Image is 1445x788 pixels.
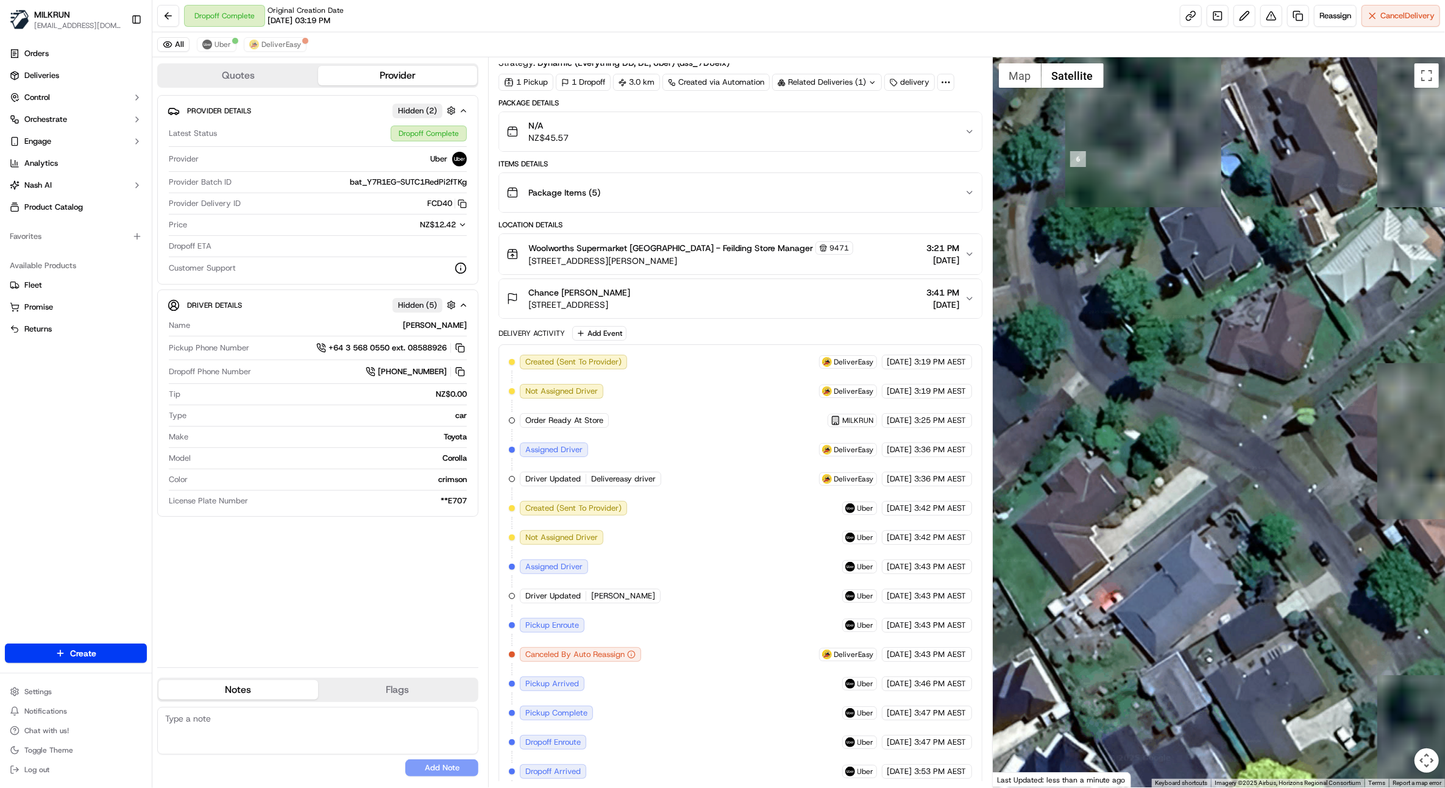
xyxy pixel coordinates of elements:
[169,474,188,485] span: Color
[169,219,187,230] span: Price
[169,410,186,421] span: Type
[887,532,912,543] span: [DATE]
[318,66,478,85] button: Provider
[34,21,121,30] span: [EMAIL_ADDRESS][DOMAIN_NAME]
[318,680,478,700] button: Flags
[427,198,467,209] button: FCD40
[193,474,467,485] div: crimson
[24,92,50,103] span: Control
[24,202,83,213] span: Product Catalog
[884,74,935,91] div: delivery
[499,173,981,212] button: Package Items (5)
[845,679,855,689] img: uber-new-logo.jpeg
[845,620,855,630] img: uber-new-logo.jpeg
[915,415,967,426] span: 3:25 PM AEST
[316,341,467,355] a: +64 3 568 0550 ext. 08588926
[24,48,49,59] span: Orders
[525,561,583,572] span: Assigned Driver
[1368,779,1385,786] a: Terms (opens in new tab)
[857,767,874,776] span: Uber
[525,357,622,367] span: Created (Sent To Provider)
[887,415,912,426] span: [DATE]
[525,415,603,426] span: Order Ready At Store
[1415,748,1439,773] button: Map camera controls
[857,591,874,601] span: Uber
[528,186,600,199] span: Package Items ( 5 )
[887,737,912,748] span: [DATE]
[169,263,236,274] span: Customer Support
[845,708,855,718] img: uber-new-logo.jpeg
[662,74,770,91] a: Created via Automation
[268,15,330,26] span: [DATE] 03:19 PM
[887,503,912,514] span: [DATE]
[499,328,565,338] div: Delivery Activity
[772,74,882,91] div: Related Deliveries (1)
[915,678,967,689] span: 3:46 PM AEST
[24,726,69,736] span: Chat with us!
[1319,10,1351,21] span: Reassign
[927,286,960,299] span: 3:41 PM
[187,106,251,116] span: Provider Details
[24,324,52,335] span: Returns
[499,112,981,151] button: N/ANZ$45.57
[993,772,1131,787] div: Last Updated: less than a minute ago
[328,343,447,353] span: +64 3 568 0550 ext. 08588926
[169,177,232,188] span: Provider Batch ID
[613,74,660,91] div: 3.0 km
[5,742,147,759] button: Toggle Theme
[5,227,147,246] div: Favorites
[24,745,73,755] span: Toggle Theme
[591,474,656,485] span: Delivereasy driver
[528,132,569,144] span: NZ$45.57
[392,103,459,118] button: Hidden (2)
[5,683,147,700] button: Settings
[525,532,598,543] span: Not Assigned Driver
[845,737,855,747] img: uber-new-logo.jpeg
[169,128,217,139] span: Latest Status
[525,620,579,631] span: Pickup Enroute
[915,532,967,543] span: 3:42 PM AEST
[499,159,982,169] div: Items Details
[1042,63,1104,88] button: Show satellite imagery
[5,132,147,151] button: Engage
[420,219,456,230] span: NZ$12.42
[430,154,447,165] span: Uber
[834,445,874,455] span: DeliverEasy
[499,74,553,91] div: 1 Pickup
[887,678,912,689] span: [DATE]
[169,241,211,252] span: Dropoff ETA
[1070,151,1086,167] div: 6
[10,324,142,335] a: Returns
[915,620,967,631] span: 3:43 PM AEST
[525,474,581,485] span: Driver Updated
[169,431,188,442] span: Make
[996,772,1036,787] img: Google
[398,105,437,116] span: Hidden ( 2 )
[169,453,191,464] span: Model
[915,444,967,455] span: 3:36 PM AEST
[24,280,42,291] span: Fleet
[499,234,981,274] button: Woolworths Supermarket [GEOGRAPHIC_DATA] - Feilding Store Manager9471[STREET_ADDRESS][PERSON_NAME...
[24,687,52,697] span: Settings
[392,297,459,313] button: Hidden (5)
[5,275,147,295] button: Fleet
[195,320,467,331] div: [PERSON_NAME]
[5,319,147,339] button: Returns
[202,40,212,49] img: uber-new-logo.jpeg
[168,295,468,315] button: Driver DetailsHidden (5)
[191,410,467,421] div: car
[528,286,630,299] span: Chance [PERSON_NAME]
[525,766,581,777] span: Dropoff Arrived
[24,70,59,81] span: Deliveries
[169,198,241,209] span: Provider Delivery ID
[857,620,874,630] span: Uber
[185,389,467,400] div: NZ$0.00
[915,357,967,367] span: 3:19 PM AEST
[24,158,58,169] span: Analytics
[887,649,912,660] span: [DATE]
[24,302,53,313] span: Promise
[829,243,849,253] span: 9471
[366,365,467,378] button: [PHONE_NUMBER]
[5,154,147,173] a: Analytics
